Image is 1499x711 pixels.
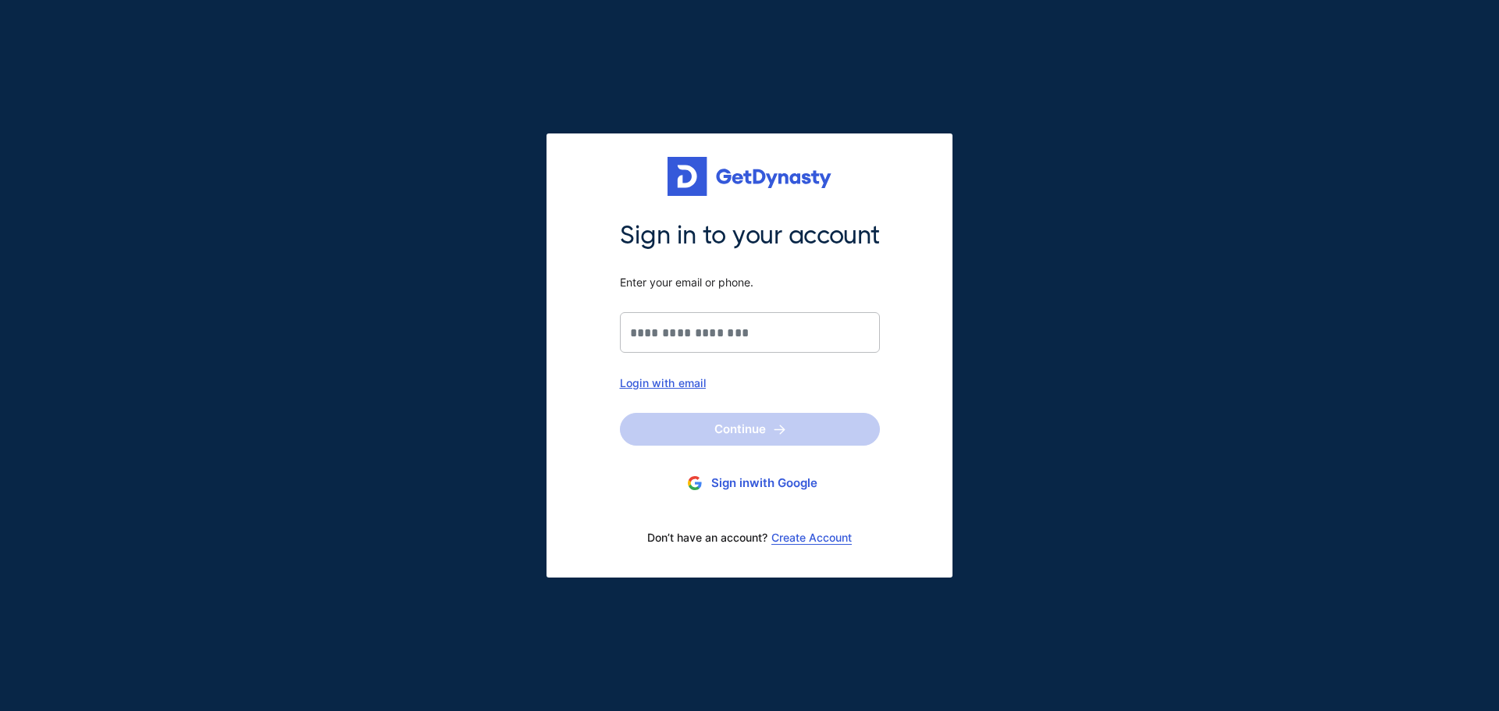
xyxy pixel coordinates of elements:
[620,219,880,252] span: Sign in to your account
[620,521,880,554] div: Don’t have an account?
[620,276,880,290] span: Enter your email or phone.
[620,376,880,389] div: Login with email
[771,531,852,544] a: Create Account
[668,157,831,196] img: Get started for free with Dynasty Trust Company
[620,469,880,498] button: Sign inwith Google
